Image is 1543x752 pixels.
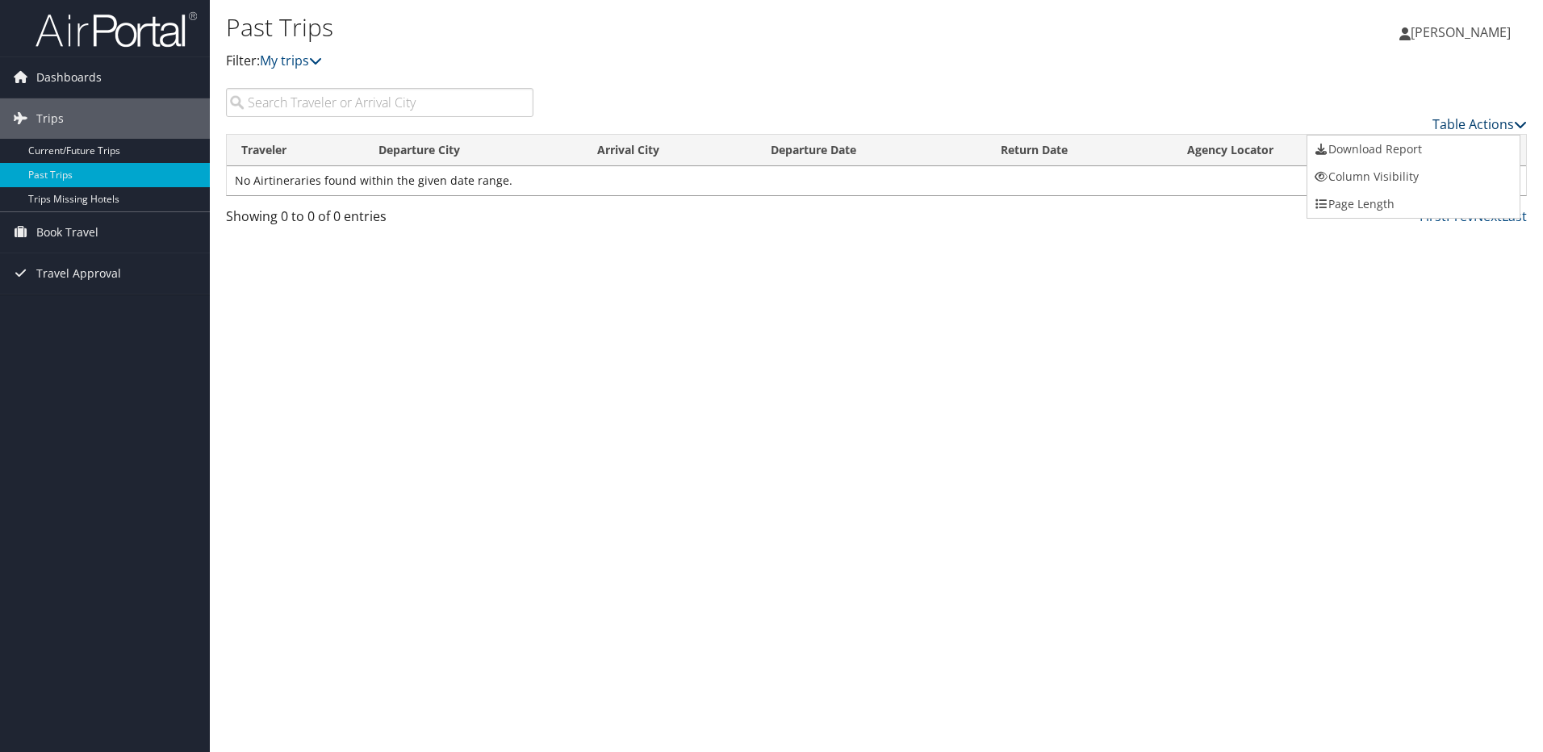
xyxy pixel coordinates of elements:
a: Column Visibility [1307,163,1520,190]
span: Book Travel [36,212,98,253]
a: Download Report [1307,136,1520,163]
img: airportal-logo.png [36,10,197,48]
span: Travel Approval [36,253,121,294]
a: Page Length [1307,190,1520,218]
span: Trips [36,98,64,139]
span: Dashboards [36,57,102,98]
